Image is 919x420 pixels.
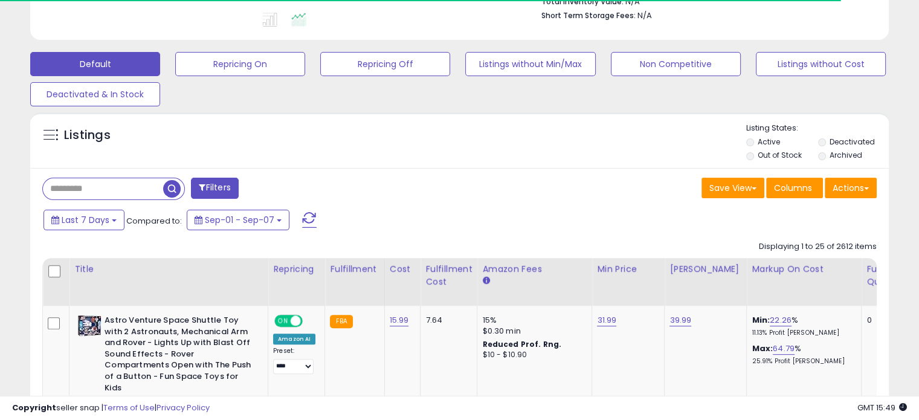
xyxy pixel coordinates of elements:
[273,334,315,344] div: Amazon AI
[746,123,889,134] p: Listing States:
[701,178,764,198] button: Save View
[752,343,852,366] div: %
[759,241,877,253] div: Displaying 1 to 25 of 2612 items
[156,402,210,413] a: Privacy Policy
[669,314,691,326] a: 39.99
[30,82,160,106] button: Deactivated & In Stock
[766,178,823,198] button: Columns
[126,215,182,227] span: Compared to:
[597,263,659,276] div: Min Price
[390,314,409,326] a: 15.99
[273,347,315,374] div: Preset:
[774,182,812,194] span: Columns
[482,315,582,326] div: 15%
[752,315,852,337] div: %
[320,52,450,76] button: Repricing Off
[105,315,251,396] b: Astro Venture Space Shuttle Toy with 2 Astronauts, Mechanical Arm and Rover - Lights Up with Blas...
[187,210,289,230] button: Sep-01 - Sep-07
[482,350,582,360] div: $10 - $10.90
[330,315,352,328] small: FBA
[747,258,862,306] th: The percentage added to the cost of goods (COGS) that forms the calculator for Min & Max prices.
[12,402,56,413] strong: Copyright
[482,276,489,286] small: Amazon Fees.
[425,315,468,326] div: 7.64
[465,52,595,76] button: Listings without Min/Max
[390,263,416,276] div: Cost
[77,315,102,337] img: 51UZhtTdg6L._SL40_.jpg
[758,137,780,147] label: Active
[752,263,856,276] div: Markup on Cost
[482,326,582,337] div: $0.30 min
[301,316,320,326] span: OFF
[597,314,616,326] a: 31.99
[175,52,305,76] button: Repricing On
[330,263,379,276] div: Fulfillment
[866,263,908,288] div: Fulfillable Quantity
[752,357,852,366] p: 25.91% Profit [PERSON_NAME]
[866,315,904,326] div: 0
[62,214,109,226] span: Last 7 Days
[669,263,741,276] div: [PERSON_NAME]
[205,214,274,226] span: Sep-01 - Sep-07
[773,343,795,355] a: 64.79
[482,339,561,349] b: Reduced Prof. Rng.
[276,316,291,326] span: ON
[829,150,862,160] label: Archived
[44,210,124,230] button: Last 7 Days
[756,52,886,76] button: Listings without Cost
[752,343,773,354] b: Max:
[191,178,238,199] button: Filters
[64,127,111,144] h5: Listings
[758,150,802,160] label: Out of Stock
[752,329,852,337] p: 11.13% Profit [PERSON_NAME]
[829,137,874,147] label: Deactivated
[752,314,770,326] b: Min:
[74,263,263,276] div: Title
[770,314,792,326] a: 22.26
[425,263,472,288] div: Fulfillment Cost
[611,52,741,76] button: Non Competitive
[857,402,907,413] span: 2025-09-15 15:49 GMT
[825,178,877,198] button: Actions
[103,402,155,413] a: Terms of Use
[482,263,587,276] div: Amazon Fees
[273,263,320,276] div: Repricing
[12,402,210,414] div: seller snap | |
[30,52,160,76] button: Default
